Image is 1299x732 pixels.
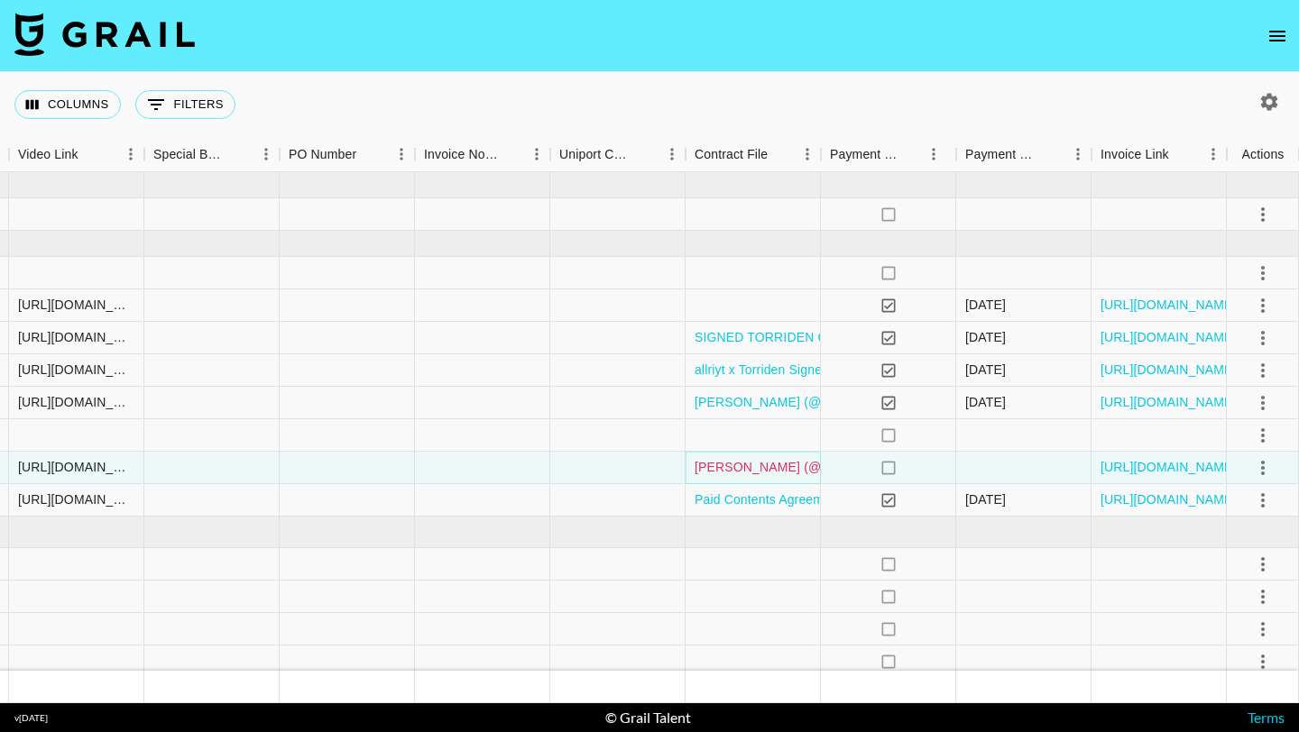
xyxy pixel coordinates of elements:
[965,296,1006,314] div: 22/07/2025
[695,328,926,346] a: SIGNED TORRIDEN Contract #2 (1).pdf
[424,137,498,172] div: Invoice Notes
[1242,137,1285,172] div: Actions
[498,142,523,167] button: Sort
[18,296,134,314] div: https://www.tiktok.com/@noabruser/video/7523748588539677983?_t=ZN-8xmsYj2Iumc&_r=1
[768,142,793,167] button: Sort
[18,361,134,379] div: https://www.tiktok.com/@allriyt/video/7531146827391847694
[1248,355,1278,386] button: select merge strategy
[253,141,280,168] button: Menu
[227,142,253,167] button: Sort
[144,137,280,172] div: Special Booking Type
[965,361,1006,379] div: 31/07/2025
[794,141,821,168] button: Menu
[1101,137,1169,172] div: Invoice Link
[956,137,1092,172] div: Payment Sent Date
[78,142,104,167] button: Sort
[14,712,48,724] div: v [DATE]
[356,142,382,167] button: Sort
[1248,453,1278,483] button: select merge strategy
[686,137,821,172] div: Contract File
[821,137,956,172] div: Payment Sent
[1039,142,1064,167] button: Sort
[1101,393,1237,411] a: [URL][DOMAIN_NAME]
[523,141,550,168] button: Menu
[1248,709,1285,726] a: Terms
[1101,328,1237,346] a: [URL][DOMAIN_NAME]
[1092,137,1227,172] div: Invoice Link
[1101,361,1237,379] a: [URL][DOMAIN_NAME]
[289,137,356,172] div: PO Number
[695,458,1117,476] a: [PERSON_NAME] (@allriyt) TikTok Campaign - [PERSON_NAME] (1).pdf
[559,137,633,172] div: Uniport Contact Email
[633,142,659,167] button: Sort
[695,361,921,379] a: allriyt x Torriden Signed Contract #1.pdf
[1101,458,1237,476] a: [URL][DOMAIN_NAME]
[18,137,78,172] div: Video Link
[1248,420,1278,451] button: select merge strategy
[965,137,1039,172] div: Payment Sent Date
[1248,646,1278,677] button: select merge strategy
[1248,199,1278,230] button: select merge strategy
[830,137,900,172] div: Payment Sent
[18,328,134,346] div: https://www.instagram.com/p/DMYkRM_Ry0X/
[605,709,691,727] div: © Grail Talent
[1248,388,1278,418] button: select merge strategy
[1101,490,1237,508] a: [URL][DOMAIN_NAME]
[965,393,1006,411] div: 04/08/2025
[695,393,1117,411] a: [PERSON_NAME] (@allriyt) TikTok Campaign - [PERSON_NAME] (2).pdf
[965,490,1006,508] div: 06/08/2025
[153,137,227,172] div: Special Booking Type
[388,141,415,168] button: Menu
[1248,485,1278,516] button: select merge strategy
[1101,296,1237,314] a: [URL][DOMAIN_NAME]
[117,141,144,168] button: Menu
[18,393,134,411] div: https://www.tiktok.com/@allriyt/video/7532209587466947895?_r=1&_t=ZN-8yPgcM5Edeg
[18,458,134,476] div: https://www.tiktok.com/@allriyt/video/7527344612793388301?_r=1&_t=ZN-8y3NHTPtPVu
[1248,581,1278,612] button: select merge strategy
[1248,614,1278,645] button: select merge strategy
[1259,18,1295,54] button: open drawer
[14,90,121,119] button: Select columns
[14,13,195,56] img: Grail Talent
[1248,290,1278,321] button: select merge strategy
[135,90,235,119] button: Show filters
[415,137,550,172] div: Invoice Notes
[550,137,686,172] div: Uniport Contact Email
[1064,141,1092,168] button: Menu
[1200,141,1227,168] button: Menu
[1169,142,1194,167] button: Sort
[695,490,962,508] a: Paid Contents Agreement_allriyt(25.07) (1).pdf
[1227,137,1299,172] div: Actions
[9,137,144,172] div: Video Link
[1248,258,1278,288] button: select merge strategy
[1248,549,1278,580] button: select merge strategy
[659,141,686,168] button: Menu
[920,141,947,168] button: Menu
[900,142,926,167] button: Sort
[965,328,1006,346] div: 23/07/2025
[1248,323,1278,353] button: select merge strategy
[18,490,134,508] div: https://www.tiktok.com/@allriyt/video/7530007905815301389
[280,137,415,172] div: PO Number
[695,137,768,172] div: Contract File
